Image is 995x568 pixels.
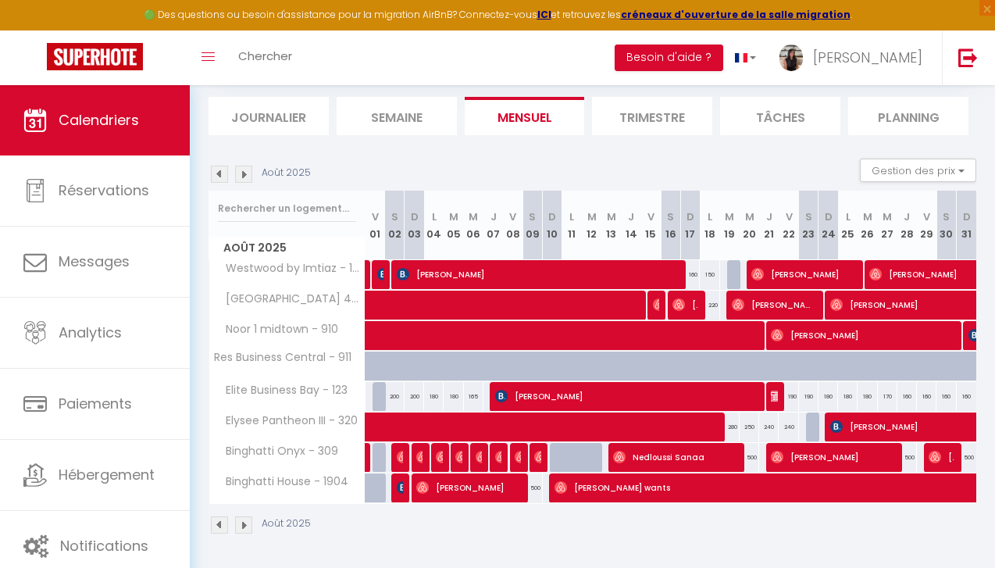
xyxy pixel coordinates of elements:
span: Août 2025 [209,237,365,259]
abbr: M [725,209,734,224]
th: 28 [897,191,917,260]
p: Août 2025 [262,166,311,180]
th: 09 [522,191,542,260]
abbr: D [825,209,833,224]
span: [PERSON_NAME] [653,290,659,320]
abbr: M [607,209,616,224]
span: [PERSON_NAME] [751,259,855,289]
button: Besoin d'aide ? [615,45,723,71]
abbr: D [548,209,556,224]
th: 05 [444,191,463,260]
p: Août 2025 [262,516,311,531]
div: 165 [464,382,483,411]
div: 190 [779,382,798,411]
img: Super Booking [47,43,143,70]
span: Elysee Pantheon III - 320 [212,413,362,430]
th: 01 [366,191,385,260]
div: 500 [740,443,759,472]
abbr: S [667,209,674,224]
span: Liezyl Pairat [397,473,403,502]
div: 190 [799,382,818,411]
span: [PERSON_NAME] [732,290,816,320]
div: 170 [878,382,897,411]
span: [PERSON_NAME] [515,442,521,472]
span: Réservations [59,180,149,200]
th: 11 [562,191,582,260]
abbr: V [509,209,516,224]
div: 180 [444,382,463,411]
th: 10 [543,191,562,260]
span: Analytics [59,323,122,342]
div: 200 [385,382,405,411]
li: Planning [848,97,968,135]
a: ... [PERSON_NAME] [768,30,942,85]
span: Hébergement [59,465,155,484]
span: [PERSON_NAME] [929,442,954,472]
span: [PERSON_NAME] [771,442,894,472]
div: 500 [897,443,917,472]
abbr: M [449,209,458,224]
div: 180 [818,382,838,411]
abbr: L [432,209,437,224]
th: 07 [483,191,503,260]
th: 03 [405,191,424,260]
abbr: M [863,209,872,224]
li: Semaine [337,97,457,135]
li: Tâches [720,97,840,135]
span: [PERSON_NAME] [495,442,501,472]
th: 08 [503,191,522,260]
span: [PERSON_NAME] [771,381,777,411]
span: Paiements [59,394,132,413]
th: 25 [838,191,858,260]
abbr: M [883,209,892,224]
abbr: D [687,209,694,224]
span: Noor 1 midtown - 910 [212,321,342,338]
span: Chercher [238,48,292,64]
button: Ouvrir le widget de chat LiveChat [12,6,59,53]
span: Elite Business Bay - 123 [212,382,351,399]
li: Journalier [209,97,329,135]
th: 27 [878,191,897,260]
abbr: L [569,209,574,224]
th: 20 [740,191,759,260]
th: 30 [936,191,956,260]
div: 160 [917,382,936,411]
th: 13 [601,191,621,260]
a: Chercher [226,30,304,85]
span: [PERSON_NAME] [455,442,462,472]
li: Trimestre [592,97,712,135]
abbr: S [529,209,536,224]
div: 150 [700,260,719,289]
span: Notifications [60,536,148,555]
abbr: M [587,209,597,224]
th: 24 [818,191,838,260]
span: Res Business Central - 911 [212,352,351,363]
abbr: L [846,209,851,224]
abbr: J [490,209,497,224]
li: Mensuel [465,97,585,135]
div: 180 [858,382,877,411]
div: 160 [936,382,956,411]
span: Calendriers [59,110,139,130]
div: 500 [522,473,542,502]
div: 160 [957,382,976,411]
th: 21 [759,191,779,260]
span: [GEOGRAPHIC_DATA] 43 - 807 [212,291,368,308]
abbr: J [904,209,910,224]
th: 26 [858,191,877,260]
abbr: S [805,209,812,224]
a: ICI [537,8,551,21]
div: 500 [957,443,976,472]
input: Rechercher un logement... [218,195,356,223]
th: 02 [385,191,405,260]
abbr: V [372,209,379,224]
span: [PERSON_NAME] [397,442,403,472]
strong: créneaux d'ouverture de la salle migration [621,8,851,21]
abbr: V [647,209,654,224]
abbr: V [786,209,793,224]
div: 160 [897,382,917,411]
th: 16 [661,191,680,260]
abbr: M [745,209,754,224]
th: 14 [622,191,641,260]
